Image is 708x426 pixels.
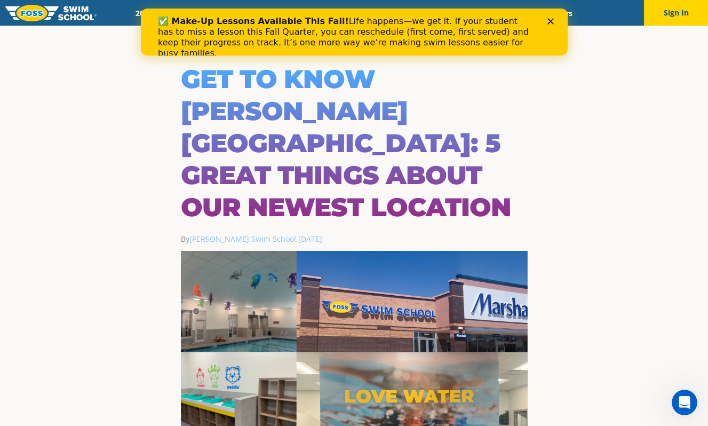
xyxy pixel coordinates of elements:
a: [DATE] [298,234,322,244]
a: Swim Path® Program [238,8,331,18]
a: Swim Like [PERSON_NAME] [391,8,504,18]
a: About FOSS [331,8,391,18]
div: Close [407,10,417,16]
a: Careers [537,8,582,18]
a: Blog [504,8,537,18]
iframe: Intercom live chat banner [141,9,568,56]
iframe: Intercom live chat [672,390,697,415]
a: Schools [193,8,238,18]
h1: Get to Know [PERSON_NAME][GEOGRAPHIC_DATA]: 5 Great Things About Our Newest Location [181,63,528,223]
img: FOSS Swim School Logo [5,5,97,21]
b: ✅ Make-Up Lessons Available This Fall! [17,7,208,18]
span: By [181,234,296,244]
a: [PERSON_NAME] Swim School [189,234,296,244]
span: , [296,234,322,244]
div: Life happens—we get it. If your student has to miss a lesson this Fall Quarter, you can reschedul... [17,7,393,50]
a: 2025 Calendar [126,8,193,18]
